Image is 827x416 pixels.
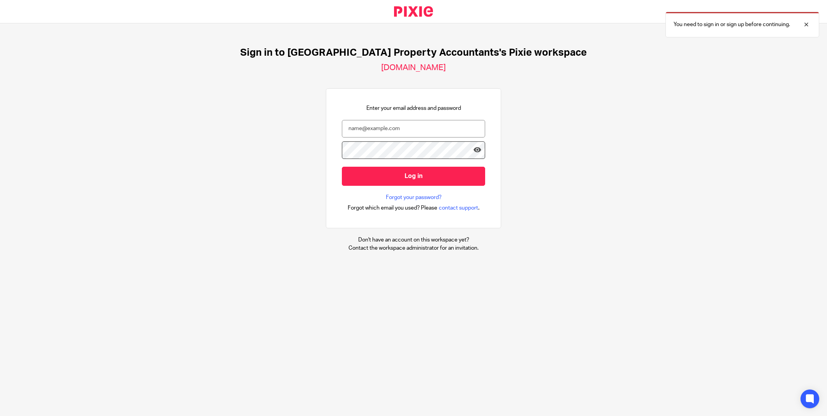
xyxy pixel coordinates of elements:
[348,244,479,252] p: Contact the workspace administrator for an invitation.
[439,204,478,212] span: contact support
[348,204,437,212] span: Forgot which email you used? Please
[674,21,790,28] p: You need to sign in or sign up before continuing.
[366,104,461,112] p: Enter your email address and password
[240,47,587,59] h1: Sign in to [GEOGRAPHIC_DATA] Property Accountants's Pixie workspace
[386,194,442,201] a: Forgot your password?
[348,236,479,244] p: Don't have an account on this workspace yet?
[381,63,446,73] h2: [DOMAIN_NAME]
[342,167,485,186] input: Log in
[342,120,485,137] input: name@example.com
[348,203,480,212] div: .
